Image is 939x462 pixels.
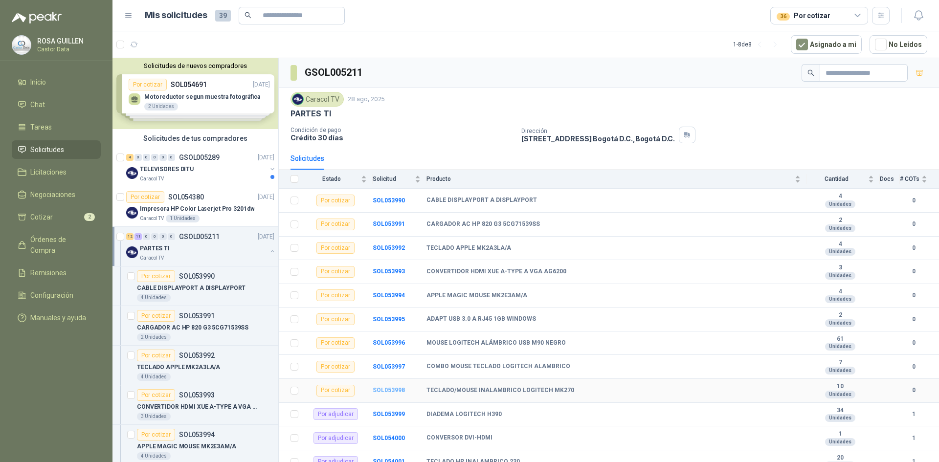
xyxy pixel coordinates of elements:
[30,290,73,301] span: Configuración
[84,213,95,221] span: 2
[521,134,675,143] p: [STREET_ADDRESS] Bogotá D.C. , Bogotá D.C.
[258,153,274,162] p: [DATE]
[373,220,405,227] a: SOL053991
[12,286,101,305] a: Configuración
[825,224,855,232] div: Unidades
[291,133,514,142] p: Crédito 30 días
[373,339,405,346] a: SOL053996
[30,99,45,110] span: Chat
[140,254,164,262] p: Caracol TV
[825,319,855,327] div: Unidades
[316,337,355,349] div: Por cotizar
[179,233,220,240] p: GSOL005211
[316,385,355,396] div: Por cotizar
[126,231,276,262] a: 12 11 0 0 0 0 GSOL005211[DATE] Company LogoPARTES TICaracol TV
[30,267,67,278] span: Remisiones
[37,46,98,52] p: Castor Data
[134,233,142,240] div: 11
[305,65,364,80] h3: GSOL005211
[316,266,355,278] div: Por cotizar
[900,291,927,300] b: 0
[166,215,200,222] div: 1 Unidades
[373,176,413,182] span: Solicitud
[137,310,175,322] div: Por cotizar
[825,200,855,208] div: Unidades
[137,284,246,293] p: CABLE DISPLAYPORT A DISPLAYPORT
[373,411,405,418] b: SOL053999
[806,430,874,438] b: 1
[179,392,215,398] p: SOL053993
[179,273,215,280] p: SOL053990
[137,402,259,412] p: CONVERTIDOR HDMI XUE A-TYPE A VGA AG6200
[806,176,866,182] span: Cantidad
[30,77,46,88] span: Inicio
[426,268,566,276] b: CONVERTIDOR HDMI XUE A-TYPE A VGA AG6200
[900,338,927,348] b: 0
[30,234,91,256] span: Órdenes de Compra
[291,109,331,119] p: PARTES TI
[112,129,278,148] div: Solicitudes de tus compradores
[806,264,874,272] b: 3
[137,429,175,440] div: Por cotizar
[373,268,405,275] a: SOL053993
[12,308,101,327] a: Manuales y ayuda
[825,438,855,446] div: Unidades
[777,10,830,21] div: Por cotizar
[373,244,405,251] b: SOL053992
[12,118,101,136] a: Tareas
[159,154,167,161] div: 0
[870,35,927,54] button: No Leídos
[373,316,405,323] a: SOL053995
[137,373,171,381] div: 4 Unidades
[426,244,511,252] b: TECLADO APPLE MK2A3LA/A
[900,243,927,253] b: 0
[126,154,134,161] div: 4
[426,339,566,347] b: MOUSE LOGITECH ALÁMBRICO USB M90 NEGRO
[179,312,215,319] p: SOL053991
[137,350,175,361] div: Por cotizar
[168,233,175,240] div: 0
[806,335,874,343] b: 61
[316,242,355,254] div: Por cotizar
[900,362,927,372] b: 0
[137,323,248,332] p: CARGADOR AC HP 820 G3 5CG71539SS
[140,175,164,183] p: Caracol TV
[12,230,101,260] a: Órdenes de Compra
[143,154,150,161] div: 0
[134,154,142,161] div: 0
[112,306,278,346] a: Por cotizarSOL053991CARGADOR AC HP 820 G3 5CG71539SS2 Unidades
[12,163,101,181] a: Licitaciones
[806,359,874,367] b: 7
[137,333,171,341] div: 2 Unidades
[12,208,101,226] a: Cotizar2
[12,73,101,91] a: Inicio
[373,387,405,394] a: SOL053998
[426,315,536,323] b: ADAPT USB 3.0 A RJ45 1GB WINDOWS
[116,62,274,69] button: Solicitudes de nuevos compradores
[426,197,537,204] b: CABLE DISPLAYPORT A DISPLAYPORT
[112,385,278,425] a: Por cotizarSOL053993CONVERTIDOR HDMI XUE A-TYPE A VGA AG62003 Unidades
[258,193,274,202] p: [DATE]
[137,452,171,460] div: 4 Unidades
[900,315,927,324] b: 0
[30,312,86,323] span: Manuales y ayuda
[304,176,359,182] span: Estado
[159,233,167,240] div: 0
[151,154,158,161] div: 0
[426,292,527,300] b: APPLE MAGIC MOUSE MK2E3AM/A
[825,248,855,256] div: Unidades
[825,272,855,280] div: Unidades
[140,165,194,174] p: TELEVISORES DITU
[151,233,158,240] div: 0
[112,346,278,385] a: Por cotizarSOL053992TECLADO APPLE MK2A3LA/A4 Unidades
[168,194,204,200] p: SOL054380
[126,152,276,183] a: 4 0 0 0 0 0 GSOL005289[DATE] Company LogoTELEVISORES DITUCaracol TV
[806,311,874,319] b: 2
[179,154,220,161] p: GSOL005289
[880,170,900,189] th: Docs
[126,191,164,203] div: Por cotizar
[806,454,874,462] b: 20
[733,37,783,52] div: 1 - 8 de 8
